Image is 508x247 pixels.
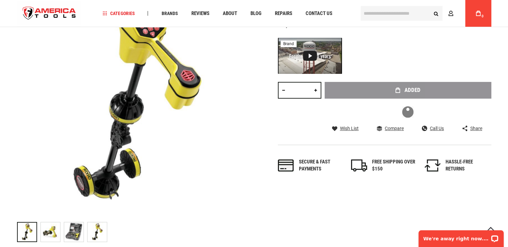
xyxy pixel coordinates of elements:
[275,11,292,16] span: Repairs
[17,1,82,26] a: store logo
[17,219,40,245] div: RIDGID 21893 SeekTech SR-20 Line Locator
[103,11,135,16] span: Categories
[87,219,107,245] div: RIDGID 21893 SeekTech SR-20 Line Locator
[41,222,60,242] img: RIDGID 21893 SeekTech SR-20 Line Locator
[470,126,482,131] span: Share
[351,159,367,171] img: shipping
[272,9,295,18] a: Repairs
[64,219,87,245] div: RIDGID 21893 SeekTech SR-20 Line Locator
[372,158,415,173] div: FREE SHIPPING OVER $150
[188,9,212,18] a: Reviews
[430,7,443,20] button: Search
[250,11,261,16] span: Blog
[100,9,138,18] a: Categories
[332,125,359,131] a: Wish List
[64,222,83,242] img: RIDGID 21893 SeekTech SR-20 Line Locator
[219,9,240,18] a: About
[40,219,64,245] div: RIDGID 21893 SeekTech SR-20 Line Locator
[482,14,484,18] span: 0
[299,158,342,173] div: Secure & fast payments
[158,9,181,18] a: Brands
[191,11,209,16] span: Reviews
[17,1,82,26] img: America Tools
[88,222,107,242] img: RIDGID 21893 SeekTech SR-20 Line Locator
[305,11,332,16] span: Contact Us
[414,226,508,247] iframe: LiveChat chat widget
[385,126,404,131] span: Compare
[422,125,444,131] a: Call Us
[446,158,489,173] div: HASSLE-FREE RETURNS
[278,159,294,171] img: payments
[377,125,404,131] a: Compare
[430,126,444,131] span: Call Us
[425,159,441,171] img: returns
[302,9,335,18] a: Contact Us
[222,11,237,16] span: About
[161,11,178,16] span: Brands
[247,9,264,18] a: Blog
[340,126,359,131] span: Wish List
